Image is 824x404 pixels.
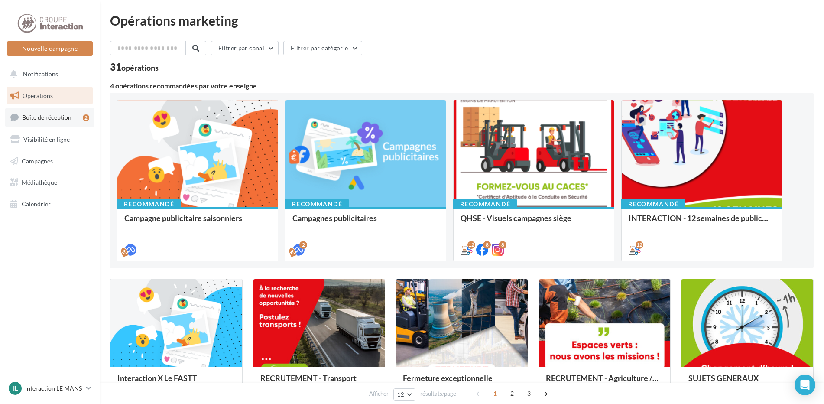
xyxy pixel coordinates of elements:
[22,157,53,164] span: Campagnes
[393,388,415,401] button: 12
[629,214,775,231] div: INTERACTION - 12 semaines de publication
[420,390,456,398] span: résultats/page
[488,387,502,401] span: 1
[117,199,181,209] div: Recommandé
[5,195,94,213] a: Calendrier
[22,179,57,186] span: Médiathèque
[22,114,71,121] span: Boîte de réception
[23,92,53,99] span: Opérations
[117,374,235,391] div: Interaction X Le FASTT
[505,387,519,401] span: 2
[7,380,93,397] a: IL Interaction LE MANS
[211,41,279,55] button: Filtrer par canal
[110,82,814,89] div: 4 opérations recommandées par votre enseigne
[25,384,83,393] p: Interaction LE MANS
[5,173,94,192] a: Médiathèque
[499,241,506,249] div: 8
[621,199,685,209] div: Recommandé
[83,114,89,121] div: 2
[461,214,607,231] div: QHSE - Visuels campagnes siège
[5,152,94,170] a: Campagnes
[5,108,94,127] a: Boîte de réception2
[522,387,536,401] span: 3
[22,200,51,208] span: Calendrier
[292,214,439,231] div: Campagnes publicitaires
[467,241,475,249] div: 12
[285,199,349,209] div: Recommandé
[453,199,517,209] div: Recommandé
[5,65,91,83] button: Notifications
[403,374,521,391] div: Fermeture exceptionnelle
[121,64,159,72] div: opérations
[13,384,18,393] span: IL
[688,374,806,391] div: SUJETS GÉNÉRAUX
[636,241,643,249] div: 12
[110,62,159,72] div: 31
[110,14,814,27] div: Opérations marketing
[546,374,664,391] div: RECRUTEMENT - Agriculture / Espaces verts
[23,70,58,78] span: Notifications
[483,241,491,249] div: 8
[5,87,94,105] a: Opérations
[124,214,271,231] div: Campagne publicitaire saisonniers
[260,374,378,391] div: RECRUTEMENT - Transport
[7,41,93,56] button: Nouvelle campagne
[23,136,70,143] span: Visibilité en ligne
[795,375,815,395] div: Open Intercom Messenger
[5,130,94,149] a: Visibilité en ligne
[397,391,405,398] span: 12
[283,41,362,55] button: Filtrer par catégorie
[369,390,389,398] span: Afficher
[299,241,307,249] div: 2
